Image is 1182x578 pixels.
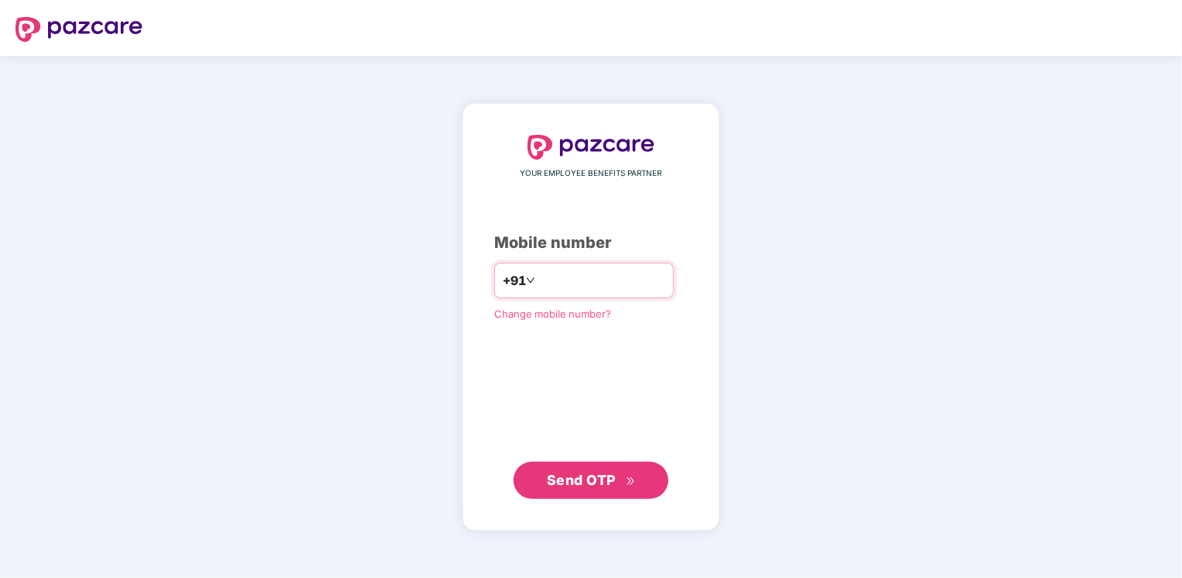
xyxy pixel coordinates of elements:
[626,477,636,487] span: double-right
[15,17,143,42] img: logo
[526,276,535,285] span: down
[514,462,668,499] button: Send OTPdouble-right
[494,308,611,320] a: Change mobile number?
[547,472,616,488] span: Send OTP
[521,167,662,180] span: YOUR EMPLOYEE BENEFITS PARTNER
[503,271,526,291] span: +91
[527,135,655,160] img: logo
[494,231,688,255] div: Mobile number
